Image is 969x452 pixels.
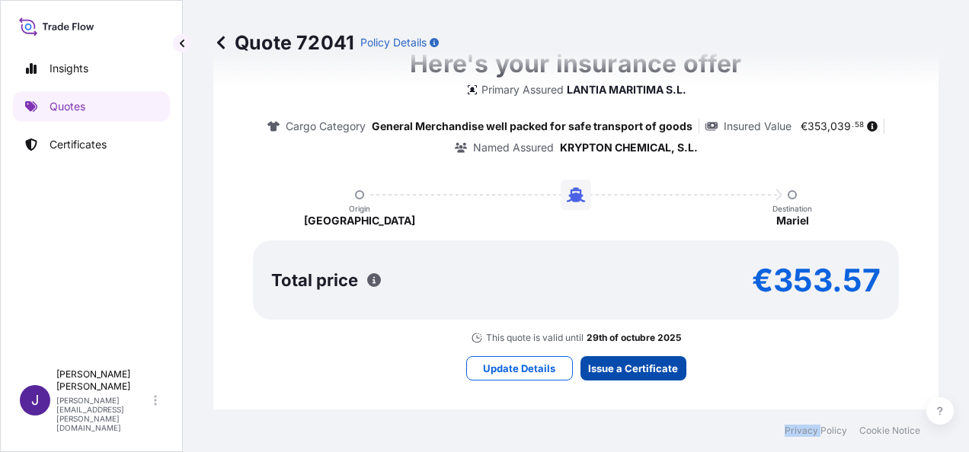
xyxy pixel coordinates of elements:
p: Policy Details [360,35,427,50]
p: KRYPTON CHEMICAL, S.L. [560,140,698,155]
p: Insights [50,61,88,76]
p: [PERSON_NAME][EMAIL_ADDRESS][PERSON_NAME][DOMAIN_NAME] [56,396,151,432]
p: Named Assured [473,140,554,155]
p: Quotes [50,99,85,114]
span: € [801,121,807,132]
a: Insights [13,53,170,84]
span: J [31,393,39,408]
a: Quotes [13,91,170,122]
span: 039 [830,121,851,132]
p: Mariel [776,213,809,228]
a: Privacy Policy [785,425,847,437]
p: Issue a Certificate [588,361,678,376]
a: Certificates [13,129,170,160]
p: Total price [271,272,358,288]
span: 58 [855,123,864,128]
p: Cargo Category [286,119,366,134]
p: Update Details [483,361,555,376]
p: [GEOGRAPHIC_DATA] [304,213,415,228]
p: €353.57 [752,268,881,292]
button: Update Details [466,356,573,380]
button: Issue a Certificate [580,356,686,380]
p: General Merchandise well packed for safe transport of goods [372,119,692,134]
p: 29th of octubre 2025 [587,332,681,344]
p: Destination [772,204,812,213]
p: Certificates [50,137,107,152]
span: 353 [807,121,827,132]
a: Cookie Notice [859,425,920,437]
p: Primary Assured [481,82,564,97]
span: , [827,121,830,132]
span: . [852,123,854,128]
p: Origin [349,204,370,213]
p: This quote is valid until [486,332,584,344]
p: [PERSON_NAME] [PERSON_NAME] [56,368,151,393]
p: LANTIA MARITIMA S.L. [567,82,686,97]
p: Quote 72041 [213,30,354,55]
p: Insured Value [724,119,792,134]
